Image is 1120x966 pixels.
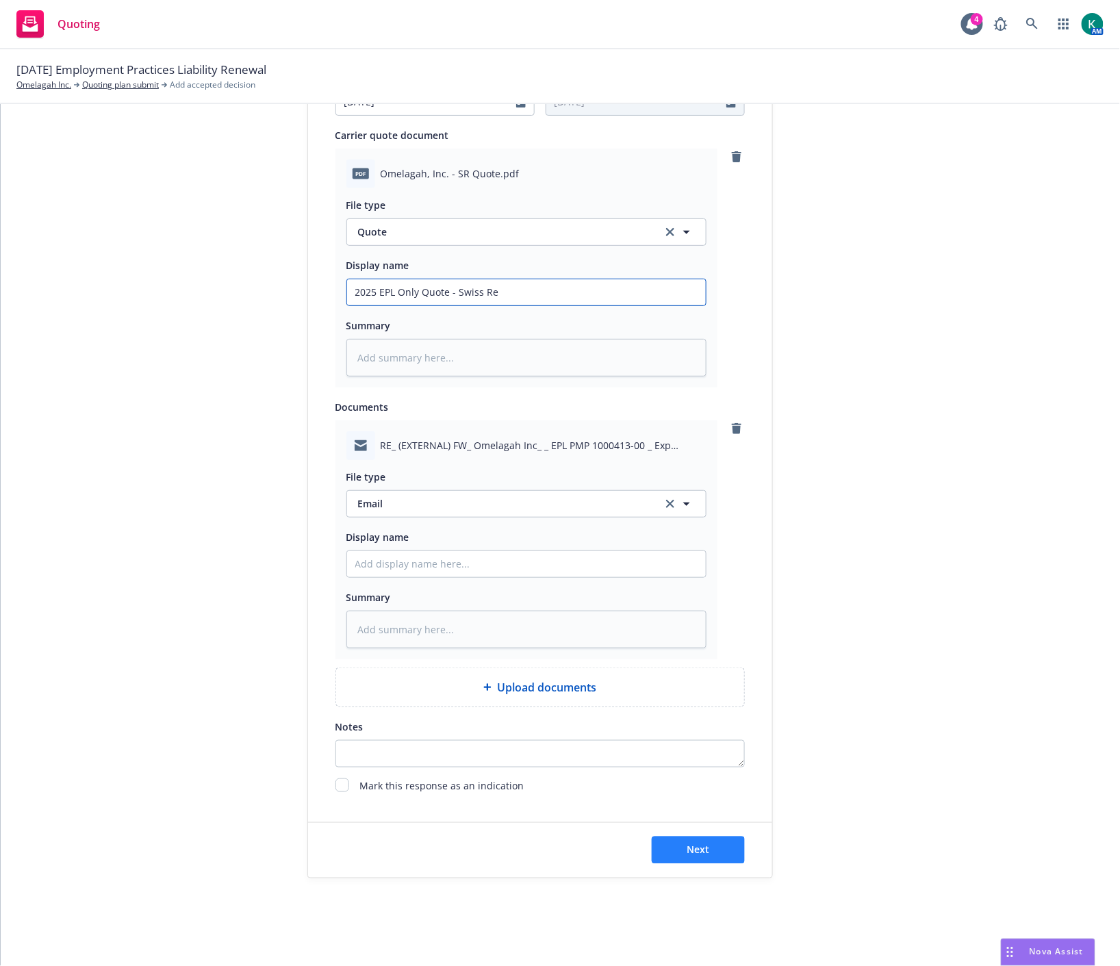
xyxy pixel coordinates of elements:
[353,168,369,179] span: pdf
[346,470,386,483] span: File type
[347,551,706,577] input: Add display name here...
[335,720,364,733] span: Notes
[335,668,745,707] div: Upload documents
[1002,939,1019,965] div: Drag to move
[987,10,1015,38] a: Report a Bug
[16,79,71,91] a: Omelagah Inc.
[347,279,706,305] input: Add display name here...
[381,438,707,453] span: RE_ (EXTERNAL) FW_ Omelagah Inc_ _ EPL PMP 1000413-00 _ Exp 8_20_2025.msg
[381,166,520,181] span: Omelagah, Inc. - SR Quote.pdf
[1082,13,1104,35] img: photo
[346,259,409,272] span: Display name
[11,5,105,43] a: Quoting
[16,61,266,79] span: [DATE] Employment Practices Liability Renewal
[1019,10,1046,38] a: Search
[687,843,709,856] span: Next
[335,401,389,414] span: Documents
[335,129,449,142] span: Carrier quote document
[58,18,100,29] span: Quoting
[728,149,745,165] a: remove
[170,79,255,91] span: Add accepted decision
[360,778,524,795] span: Mark this response as an indication
[1001,939,1095,966] button: Nova Assist
[346,531,409,544] span: Display name
[1030,946,1084,958] span: Nova Assist
[82,79,159,91] a: Quoting plan submit
[497,679,596,696] span: Upload documents
[971,12,983,24] div: 4
[358,225,646,239] span: Quote
[346,319,391,332] span: Summary
[652,837,745,864] button: Next
[1050,10,1078,38] a: Switch app
[662,496,678,512] a: clear selection
[346,199,386,212] span: File type
[358,496,646,511] span: Email
[346,591,391,604] span: Summary
[662,224,678,240] a: clear selection
[728,420,745,437] a: remove
[346,218,707,246] button: Quoteclear selection
[346,490,707,518] button: Emailclear selection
